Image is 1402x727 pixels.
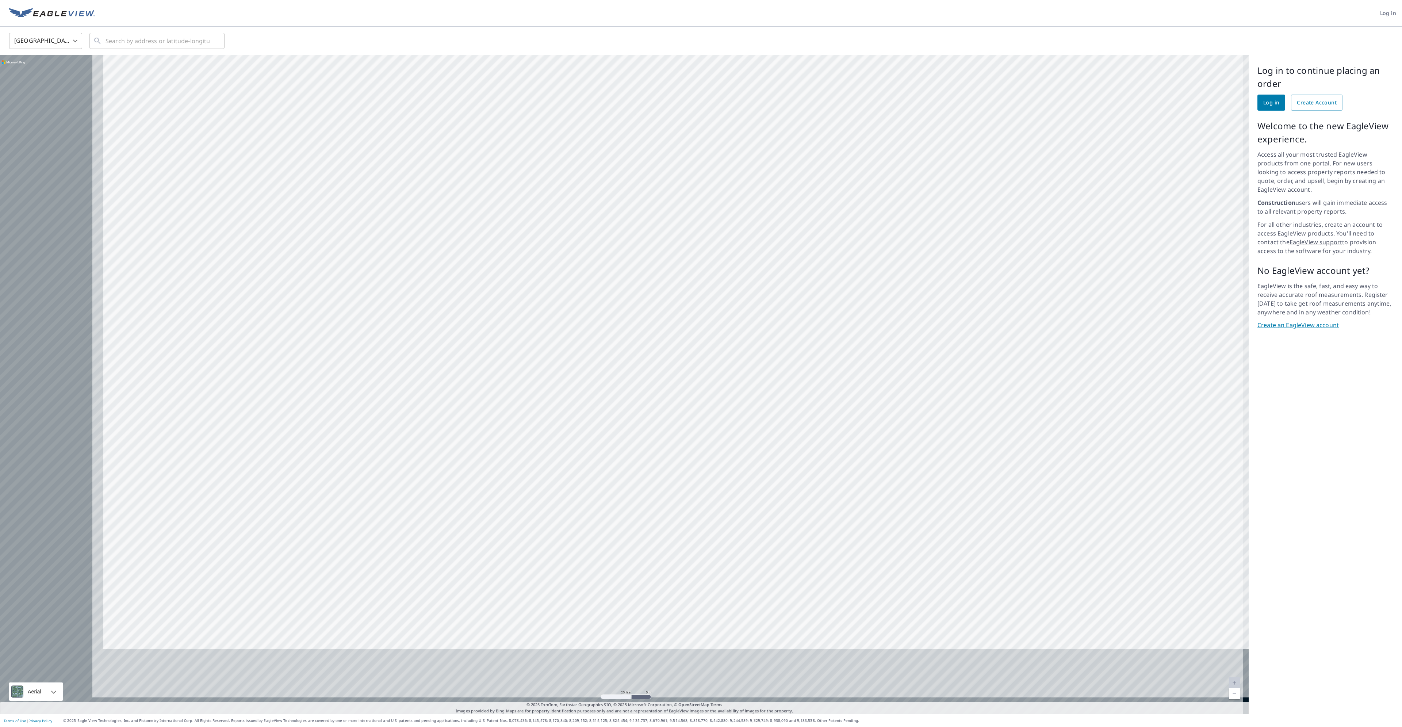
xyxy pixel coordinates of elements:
[1257,264,1393,277] p: No EagleView account yet?
[1257,150,1393,194] p: Access all your most trusted EagleView products from one portal. For new users looking to access ...
[1257,321,1393,329] a: Create an EagleView account
[1263,98,1279,107] span: Log in
[1257,282,1393,317] p: EagleView is the safe, fast, and easy way to receive accurate roof measurements. Register [DATE] ...
[9,31,82,51] div: [GEOGRAPHIC_DATA]
[1257,64,1393,90] p: Log in to continue placing an order
[1291,95,1342,111] a: Create Account
[28,718,52,723] a: Privacy Policy
[1257,119,1393,146] p: Welcome to the new EagleView experience.
[4,719,52,723] p: |
[9,682,63,701] div: Aerial
[678,702,709,707] a: OpenStreetMap
[4,718,26,723] a: Terms of Use
[1380,9,1396,18] span: Log in
[1257,95,1285,111] a: Log in
[1297,98,1337,107] span: Create Account
[106,31,210,51] input: Search by address or latitude-longitude
[526,702,723,708] span: © 2025 TomTom, Earthstar Geographics SIO, © 2025 Microsoft Corporation, ©
[1257,198,1393,216] p: users will gain immediate access to all relevant property reports.
[1229,688,1240,699] a: Current Level 20, Zoom Out
[1290,238,1342,246] a: EagleView support
[710,702,723,707] a: Terms
[1229,677,1240,688] a: Current Level 20, Zoom In Disabled
[9,8,95,19] img: EV Logo
[63,718,1398,723] p: © 2025 Eagle View Technologies, Inc. and Pictometry International Corp. All Rights Reserved. Repo...
[26,682,43,701] div: Aerial
[1257,220,1393,255] p: For all other industries, create an account to access EagleView products. You'll need to contact ...
[1257,199,1295,207] strong: Construction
